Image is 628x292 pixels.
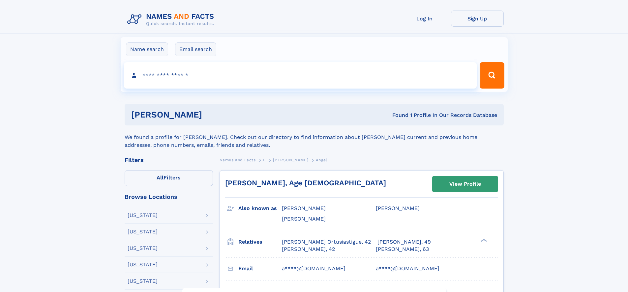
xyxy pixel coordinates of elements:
div: [US_STATE] [128,229,158,234]
span: All [157,174,164,181]
label: Email search [175,42,216,56]
span: [PERSON_NAME] [273,158,308,162]
span: L [263,158,266,162]
div: ❯ [479,238,487,242]
a: Sign Up [451,11,504,27]
a: [PERSON_NAME], 42 [282,246,335,253]
a: Names and Facts [220,156,256,164]
div: View Profile [449,176,481,192]
span: [PERSON_NAME] [282,205,326,211]
a: [PERSON_NAME] [273,156,308,164]
div: [US_STATE] [128,279,158,284]
a: View Profile [433,176,498,192]
div: [US_STATE] [128,246,158,251]
div: Browse Locations [125,194,213,200]
div: [US_STATE] [128,262,158,267]
h3: Relatives [238,236,282,248]
div: Filters [125,157,213,163]
a: L [263,156,266,164]
div: [US_STATE] [128,213,158,218]
span: [PERSON_NAME] [376,205,420,211]
div: We found a profile for [PERSON_NAME]. Check out our directory to find information about [PERSON_N... [125,125,504,149]
a: [PERSON_NAME] Ortusiastigue, 42 [282,238,371,246]
a: [PERSON_NAME], 63 [376,246,429,253]
img: Logo Names and Facts [125,11,220,28]
h1: [PERSON_NAME] [131,111,297,119]
label: Filters [125,170,213,186]
span: [PERSON_NAME] [282,216,326,222]
button: Search Button [480,62,504,89]
div: Found 1 Profile In Our Records Database [297,112,497,119]
h3: Also known as [238,203,282,214]
a: Log In [398,11,451,27]
a: [PERSON_NAME], Age [DEMOGRAPHIC_DATA] [225,179,386,187]
span: Angel [316,158,327,162]
input: search input [124,62,477,89]
h3: Email [238,263,282,274]
label: Name search [126,42,168,56]
a: [PERSON_NAME], 49 [377,238,431,246]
